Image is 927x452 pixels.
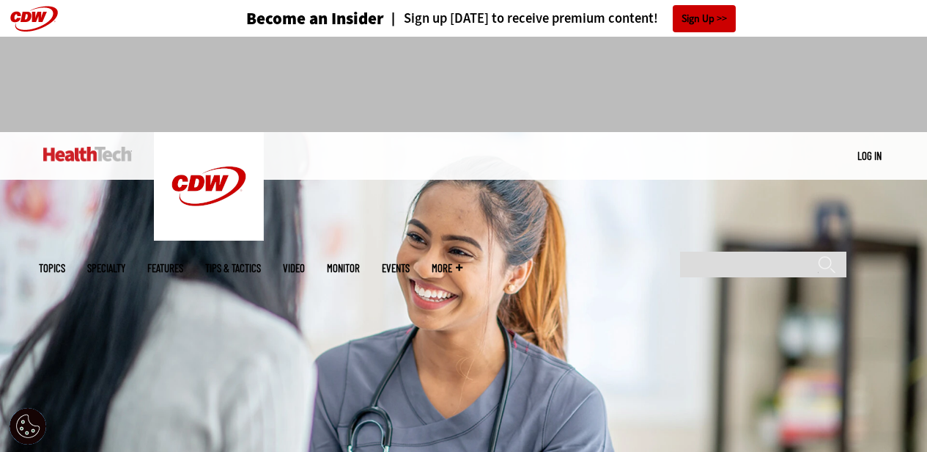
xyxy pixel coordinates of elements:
img: Home [43,147,132,161]
a: Log in [857,149,882,162]
a: Video [283,263,305,274]
span: Specialty [87,263,125,274]
a: CDW [154,229,264,244]
span: More [432,263,462,274]
span: Topics [39,263,65,274]
a: Sign Up [673,5,736,32]
div: User menu [857,148,882,164]
iframe: advertisement [197,51,731,117]
div: Cookie Settings [10,408,46,445]
h3: Become an Insider [246,10,384,27]
img: Home [154,132,264,241]
button: Open Preferences [10,408,46,445]
a: Tips & Tactics [205,263,261,274]
a: Sign up [DATE] to receive premium content! [384,12,658,26]
a: MonITor [327,263,360,274]
a: Features [147,263,183,274]
a: Events [382,263,410,274]
a: Become an Insider [191,10,384,27]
